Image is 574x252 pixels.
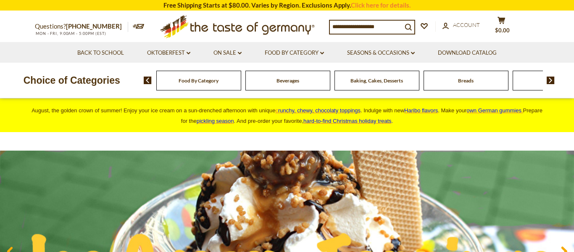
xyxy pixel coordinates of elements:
[466,107,521,114] span: own German gummies
[35,21,128,32] p: Questions?
[404,107,438,114] a: Haribo flavors
[32,107,542,124] span: August, the golden crown of summer! Enjoy your ice cream on a sun-drenched afternoon with unique ...
[265,48,324,58] a: Food By Category
[303,118,393,124] span: .
[466,107,523,114] a: own German gummies.
[66,22,122,30] a: [PHONE_NUMBER]
[350,77,403,84] a: Baking, Cakes, Desserts
[144,77,152,84] img: previous arrow
[347,48,415,58] a: Seasons & Occasions
[147,48,190,58] a: Oktoberfest
[276,77,299,84] a: Beverages
[351,1,411,9] a: Click here for details.
[442,21,480,30] a: Account
[303,118,392,124] a: hard-to-find Christmas holiday treats
[179,77,219,84] a: Food By Category
[77,48,124,58] a: Back to School
[213,48,242,58] a: On Sale
[438,48,497,58] a: Download Catalog
[275,107,361,114] a: crunchy, chewy, chocolaty toppings
[35,31,106,36] span: MON - FRI, 9:00AM - 5:00PM (EST)
[489,16,514,37] button: $0.00
[458,77,474,84] a: Breads
[278,107,361,114] span: runchy, chewy, chocolaty toppings
[495,27,510,34] span: $0.00
[197,118,234,124] a: pickling season
[547,77,555,84] img: next arrow
[453,21,480,28] span: Account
